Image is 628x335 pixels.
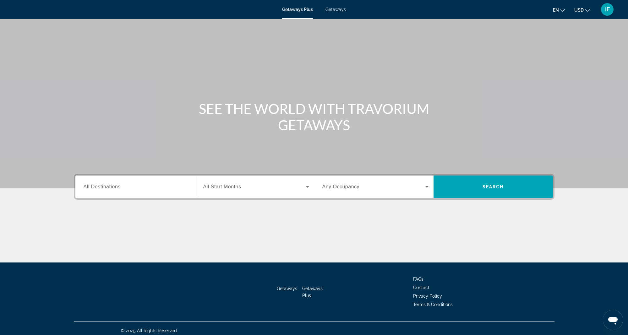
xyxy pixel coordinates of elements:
[413,294,442,299] a: Privacy Policy
[599,3,615,16] button: User Menu
[277,286,297,291] a: Getaways
[605,6,610,13] span: IF
[196,100,432,133] h1: SEE THE WORLD WITH TRAVORIUM GETAWAYS
[483,184,504,189] span: Search
[302,286,323,298] a: Getaways Plus
[553,8,559,13] span: en
[413,302,453,307] a: Terms & Conditions
[574,5,590,14] button: Change currency
[84,184,121,189] span: All Destinations
[322,184,360,189] span: Any Occupancy
[413,277,423,282] a: FAQs
[434,176,553,198] button: Search
[121,283,184,301] a: Go Home
[84,183,190,191] input: Select destination
[121,328,178,333] span: © 2025 All Rights Reserved.
[603,310,623,330] iframe: Button to launch messaging window
[75,176,553,198] div: Search widget
[282,7,313,12] a: Getaways Plus
[325,7,346,12] a: Getaways
[413,285,429,290] a: Contact
[203,184,241,189] span: All Start Months
[574,8,584,13] span: USD
[553,5,565,14] button: Change language
[13,1,75,18] a: Travorium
